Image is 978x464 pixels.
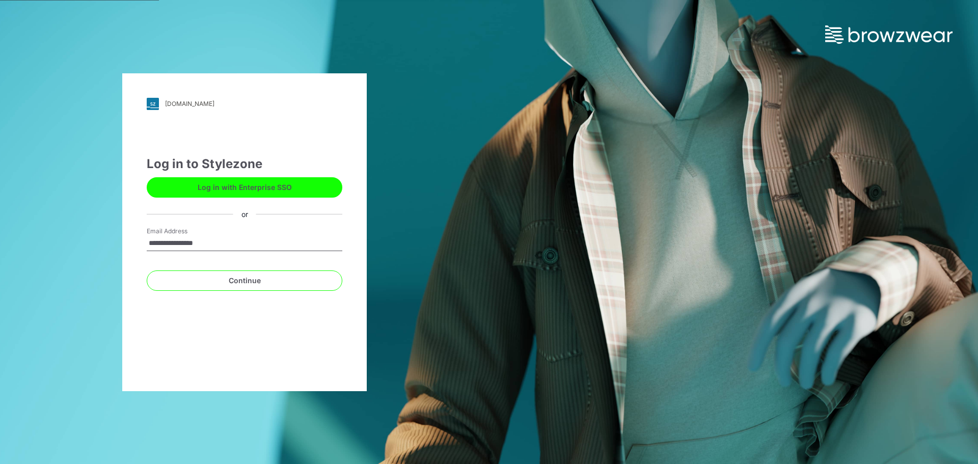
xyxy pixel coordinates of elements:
div: Log in to Stylezone [147,155,342,173]
div: or [233,209,256,220]
button: Log in with Enterprise SSO [147,177,342,198]
a: [DOMAIN_NAME] [147,98,342,110]
img: svg+xml;base64,PHN2ZyB3aWR0aD0iMjgiIGhlaWdodD0iMjgiIHZpZXdCb3g9IjAgMCAyOCAyOCIgZmlsbD0ibm9uZSIgeG... [147,98,159,110]
label: Email Address [147,227,218,236]
img: browzwear-logo.73288ffb.svg [825,25,953,44]
div: [DOMAIN_NAME] [165,100,214,107]
button: Continue [147,270,342,291]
